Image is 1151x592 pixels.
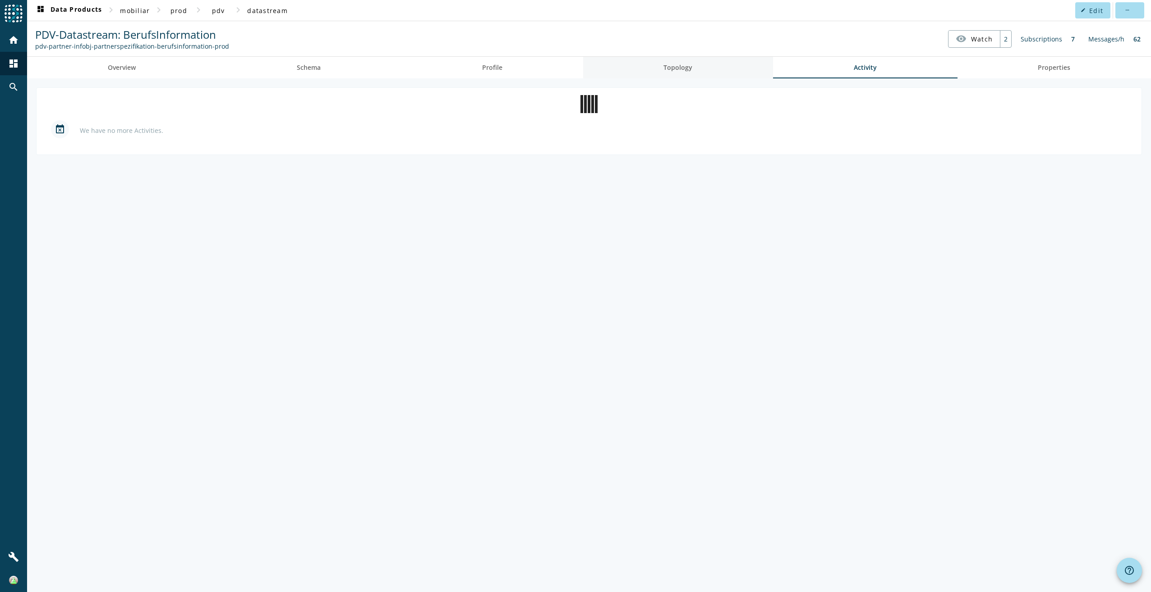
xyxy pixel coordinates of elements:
[1081,8,1086,13] mat-icon: edit
[948,31,1000,47] button: Watch
[971,31,993,47] span: Watch
[153,5,164,15] mat-icon: chevron_right
[233,5,244,15] mat-icon: chevron_right
[1089,6,1103,15] span: Edit
[1016,30,1067,48] div: Subscriptions
[1124,565,1135,576] mat-icon: help_outline
[164,2,193,18] button: prod
[8,551,19,562] mat-icon: build
[106,5,116,15] mat-icon: chevron_right
[35,42,229,50] div: Kafka Topic: pdv-partner-infobj-partnerspezifikation-berufsinformation-prod
[51,120,69,138] mat-icon: event_busy
[1084,30,1129,48] div: Messages/h
[956,33,967,44] mat-icon: visibility
[5,5,23,23] img: spoud-logo.svg
[80,126,163,135] div: We have no more Activities.
[1000,31,1011,47] div: 2
[193,5,204,15] mat-icon: chevron_right
[1124,8,1129,13] mat-icon: more_horiz
[854,64,877,71] span: Activity
[116,2,153,18] button: mobiliar
[35,5,46,16] mat-icon: dashboard
[9,576,18,585] img: ac4df5197ceb9d2244a924f63b2e4d83
[244,2,291,18] button: datastream
[35,5,102,16] span: Data Products
[1075,2,1110,18] button: Edit
[32,2,106,18] button: Data Products
[1067,30,1079,48] div: 7
[8,82,19,92] mat-icon: search
[170,6,187,15] span: prod
[663,64,692,71] span: Topology
[108,64,136,71] span: Overview
[482,64,502,71] span: Profile
[1129,30,1145,48] div: 62
[120,6,150,15] span: mobiliar
[297,64,321,71] span: Schema
[247,6,288,15] span: datastream
[204,2,233,18] button: pdv
[8,35,19,46] mat-icon: home
[35,27,216,42] span: PDV-Datastream: BerufsInformation
[1038,64,1070,71] span: Properties
[212,6,225,15] span: pdv
[8,58,19,69] mat-icon: dashboard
